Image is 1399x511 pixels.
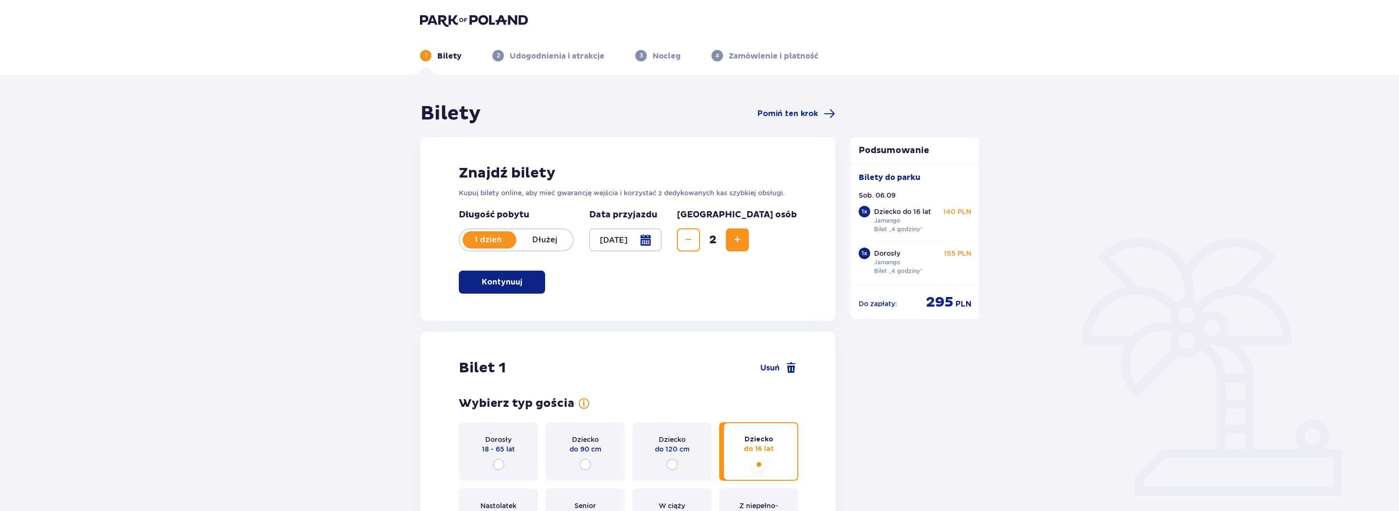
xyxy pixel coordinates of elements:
p: Bilety do parku [859,172,921,183]
p: Bilet 1 [459,359,506,377]
p: Dorosły [485,435,512,444]
p: Podsumowanie [851,145,979,156]
p: Bilety [437,51,462,61]
p: 155 PLN [944,249,971,258]
p: Dłużej [516,235,573,245]
p: do 120 cm [655,444,689,454]
p: 1 [425,51,427,60]
button: Decrease [677,228,700,251]
p: Senior [574,501,596,511]
p: Bilet „4 godziny” [874,267,923,275]
p: 140 PLN [943,207,971,216]
p: Zamówienie i płatność [729,51,818,61]
p: W ciąży [659,501,685,511]
p: 2 [497,51,500,60]
button: Increase [726,228,749,251]
p: Dziecko do 16 lat [874,207,931,216]
p: Jamango [874,258,900,267]
p: Sob. 06.09 [859,190,896,200]
p: Dziecko [659,435,686,444]
button: Kontynuuj [459,271,545,294]
p: Nastolatek [480,501,516,511]
p: Kupuj bilety online, aby mieć gwarancję wejścia i korzystać z dedykowanych kas szybkiej obsługi. [459,188,797,198]
p: Dziecko [745,435,773,444]
p: 4 [715,51,719,60]
p: 3 [640,51,643,60]
div: 1 x [859,248,870,259]
p: do 16 lat [744,444,774,454]
p: [GEOGRAPHIC_DATA] osób [677,209,797,221]
p: Długość pobytu [459,209,574,221]
p: do 90 cm [570,444,601,454]
span: Usuń [760,363,780,373]
p: Dziecko [572,435,599,444]
span: Pomiń ten krok [758,108,818,119]
p: Kontynuuj [482,277,522,287]
p: PLN [956,299,971,309]
p: Dorosły [874,249,900,258]
p: Do zapłaty : [859,299,897,309]
p: Nocleg [653,51,681,61]
p: 1 dzień [460,235,516,245]
p: Jamango [874,216,900,225]
h1: Bilety [420,102,481,126]
p: Wybierz typ gościa [459,396,574,411]
p: 18 - 65 lat [482,444,515,454]
a: Usuń [760,362,797,374]
p: Udogodnienia i atrakcje [510,51,605,61]
a: Pomiń ten krok [758,108,835,119]
h2: Znajdź bilety [459,164,797,182]
span: 2 [702,233,724,247]
img: Park of Poland logo [420,13,528,27]
p: 295 [926,293,954,311]
p: Bilet „4 godziny” [874,225,923,234]
div: 1 x [859,206,870,217]
p: Data przyjazdu [589,209,657,221]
